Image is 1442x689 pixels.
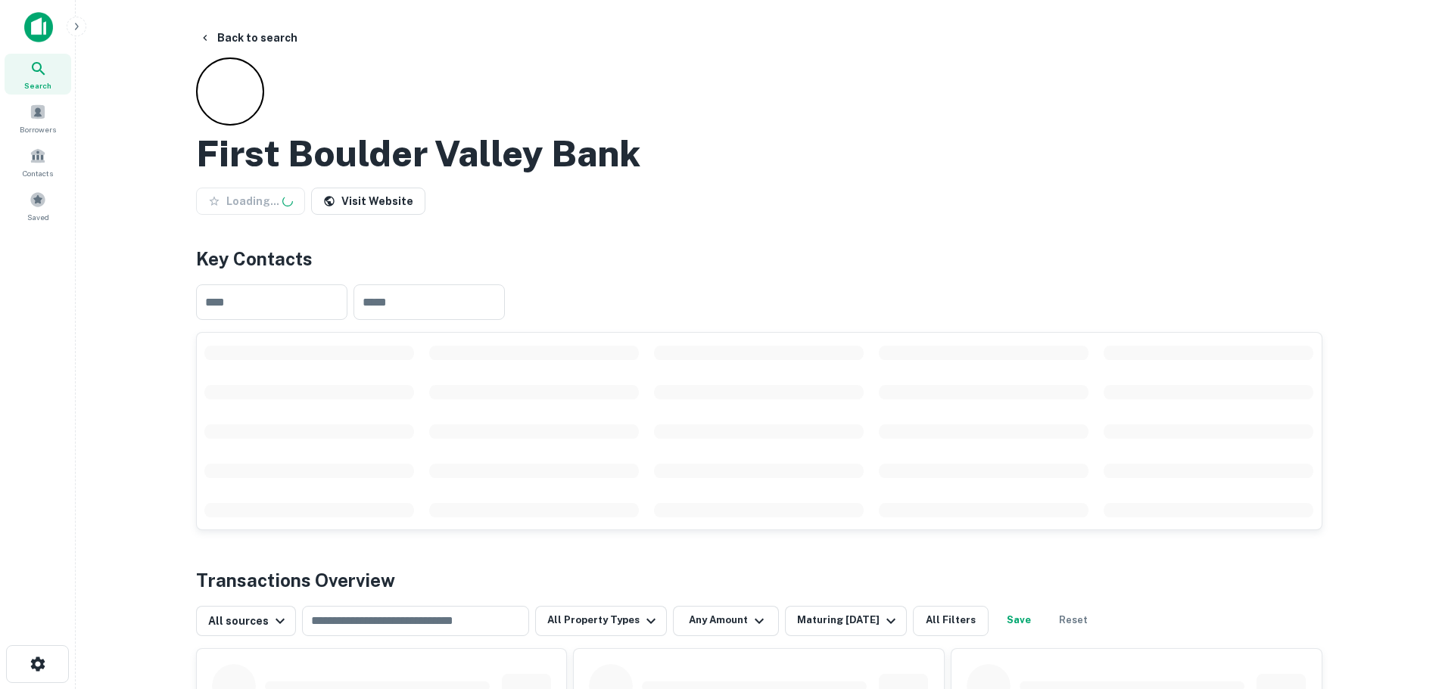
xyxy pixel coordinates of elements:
[5,54,71,95] a: Search
[193,24,304,51] button: Back to search
[196,566,395,594] h4: Transactions Overview
[797,612,900,630] div: Maturing [DATE]
[5,185,71,226] a: Saved
[23,167,53,179] span: Contacts
[208,612,289,630] div: All sources
[24,79,51,92] span: Search
[27,211,49,223] span: Saved
[20,123,56,135] span: Borrowers
[196,245,1322,272] h4: Key Contacts
[196,606,296,636] button: All sources
[311,188,425,215] a: Visit Website
[785,606,907,636] button: Maturing [DATE]
[995,606,1043,636] button: Save your search to get updates of matches that match your search criteria.
[5,141,71,182] a: Contacts
[913,606,989,636] button: All Filters
[1049,606,1098,636] button: Reset
[24,12,53,42] img: capitalize-icon.png
[1366,568,1442,641] iframe: Chat Widget
[5,98,71,138] a: Borrowers
[673,606,779,636] button: Any Amount
[197,333,1322,529] div: scrollable content
[535,606,667,636] button: All Property Types
[196,132,640,175] h2: First Boulder Valley Bank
